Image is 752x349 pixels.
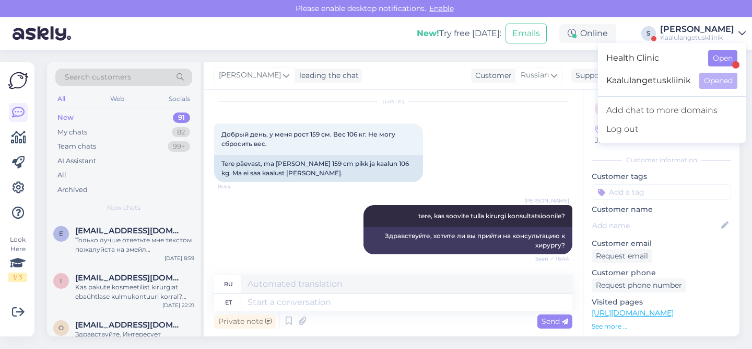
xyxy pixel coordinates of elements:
a: [PERSON_NAME]Kaalulangetuskliinik [660,25,746,42]
span: e [59,230,63,238]
div: Только лучше ответьте мне текстом пожалуйста на эмейл [EMAIL_ADDRESS][DOMAIN_NAME] или смс , а то... [75,235,194,254]
span: 16:44 [217,183,256,190]
div: New [57,112,74,123]
div: [PERSON_NAME] [660,25,734,33]
div: Customer information [592,155,731,165]
span: ilumetsroven@gmail.com [75,273,184,283]
p: Visited pages [592,297,731,308]
div: All [55,92,67,106]
div: Здравствуйте, хотите ли вы прийти на консультацию к хирургу? [363,227,572,254]
div: [DATE] 22:21 [162,301,194,309]
input: Add name [592,220,719,231]
span: Seen ✓ 16:44 [530,255,569,263]
div: Request phone number [592,278,686,292]
div: Support [571,70,605,81]
div: Look Here [8,235,27,282]
div: Online [559,24,616,43]
span: Send [542,317,568,326]
div: Log out [598,120,746,139]
span: i [60,277,62,285]
input: Add a tag [592,184,731,200]
span: [PERSON_NAME] [524,197,569,205]
span: explose2@inbox.lv [75,226,184,235]
div: 1 / 3 [8,273,27,282]
p: Customer name [592,204,731,215]
p: Customer phone [592,267,731,278]
div: 99+ [168,141,190,152]
span: o [58,324,64,332]
span: Kaalulangetuskliinik [606,73,691,89]
a: Add chat to more domains [598,101,746,120]
div: Kas pakute kosmeetilist kirurgiat ebaühtlase kulmukontuuri korral? Näiteks luutsemendi kasutamist? [75,283,194,301]
span: Health Clinic [606,50,700,66]
div: S [641,26,656,41]
span: Russian [521,70,549,81]
div: My chats [57,127,87,138]
span: [PERSON_NAME] [219,70,281,81]
div: Здравствуйте. Интересует стоимость установки и изъятия внутрижелудочного баллона. [75,330,194,348]
span: Search customers [65,72,131,83]
div: Try free [DATE]: [417,27,501,40]
span: New chats [107,203,140,212]
div: 82 [172,127,190,138]
button: Open [708,50,737,66]
button: Opened [699,73,737,89]
b: New! [417,28,439,38]
p: Customer email [592,238,731,249]
p: See more ... [592,322,731,331]
div: ru [224,275,233,293]
div: All [57,170,66,181]
div: et [225,294,232,311]
span: Добрый день, у меня рост 159 см. Вес 106 кг. Не могу сбросить вес. [221,130,397,148]
span: Enable [426,4,457,13]
div: [DATE] [214,96,572,106]
p: Operating system [592,335,731,346]
button: Emails [506,24,547,43]
div: [DATE] 8:59 [164,254,194,262]
div: Kaalulangetuskliinik [660,33,734,42]
div: Private note [214,314,276,329]
div: AI Assistant [57,156,96,166]
div: Customer [471,70,512,81]
div: Tere päevast, ma [PERSON_NAME] 159 cm pikk ja kaalun 106 kg. Ma ei saa kaalust [PERSON_NAME]. [214,155,423,182]
a: [URL][DOMAIN_NAME] [592,308,674,318]
div: [GEOGRAPHIC_DATA], Kohtla-Järve [595,124,721,146]
div: leading the chat [295,70,359,81]
p: Customer tags [592,171,731,182]
div: 91 [173,112,190,123]
span: tere, kas soovite tulla kirurgi konsultatsioonile? [418,212,565,220]
div: Request email [592,249,652,263]
div: Socials [167,92,192,106]
img: Askly Logo [8,71,28,91]
div: Team chats [57,141,96,152]
span: oksana300568@mail.ru [75,320,184,330]
div: Web [108,92,126,106]
div: Archived [57,185,88,195]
